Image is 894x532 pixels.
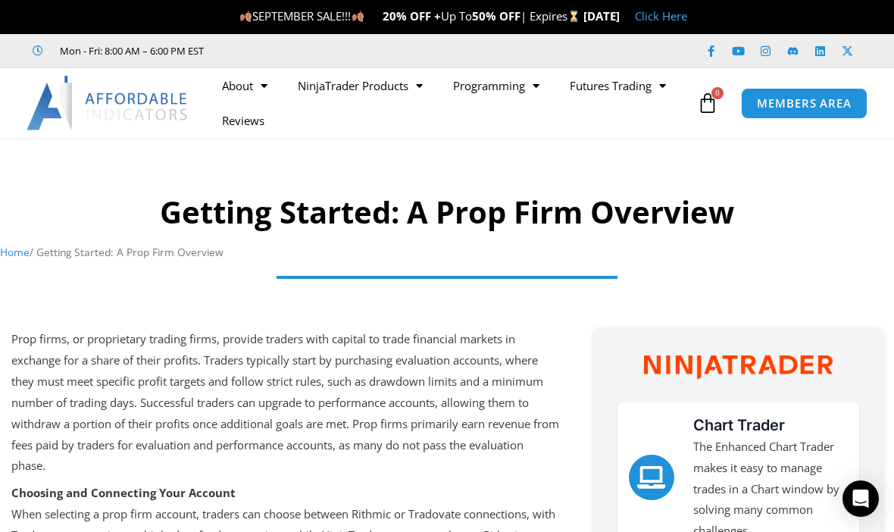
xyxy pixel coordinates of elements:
[644,355,833,379] img: NinjaTrader Wordmark color RGB | Affordable Indicators – NinjaTrader
[240,11,252,22] img: 🍂
[693,416,785,434] a: Chart Trader
[472,8,520,23] strong: 50% OFF
[555,68,681,103] a: Futures Trading
[711,87,724,99] span: 0
[283,68,438,103] a: NinjaTrader Products
[383,8,441,23] strong: 20% OFF +
[629,455,674,500] a: Chart Trader
[207,103,280,138] a: Reviews
[27,76,189,130] img: LogoAI | Affordable Indicators – NinjaTrader
[741,88,867,119] a: MEMBERS AREA
[568,11,580,22] img: ⌛
[207,68,693,138] nav: Menu
[757,98,852,109] span: MEMBERS AREA
[352,11,364,22] img: 🍂
[438,68,555,103] a: Programming
[56,42,204,60] span: Mon - Fri: 8:00 AM – 6:00 PM EST
[583,8,620,23] strong: [DATE]
[635,8,687,23] a: Click Here
[239,8,583,23] span: SEPTEMBER SALE!!! Up To | Expires
[207,68,283,103] a: About
[842,480,879,517] div: Open Intercom Messenger
[11,485,236,500] strong: Choosing and Connecting Your Account
[674,81,741,125] a: 0
[225,43,452,58] iframe: Customer reviews powered by Trustpilot
[11,329,561,477] p: Prop firms, or proprietary trading firms, provide traders with capital to trade financial markets...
